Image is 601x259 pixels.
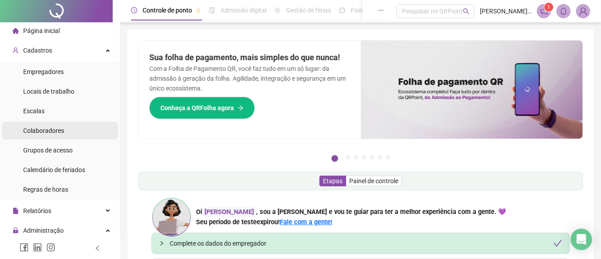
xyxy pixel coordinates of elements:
a: Fale com a gente! [280,218,332,226]
button: 5 [370,155,374,160]
span: dashboard [339,7,345,13]
span: Gestão de férias [286,7,331,14]
span: notification [540,7,548,15]
button: 6 [378,155,382,160]
span: Colaboradores [23,127,64,134]
img: banner%2F8d14a306-6205-4263-8e5b-06e9a85ad873.png [361,41,583,139]
span: Locais de trabalho [23,88,74,95]
div: Complete os dados do empregadorcheck [152,233,569,254]
span: user-add [12,47,19,53]
h2: Sua folha de pagamento, mais simples do que nunca! [149,51,350,64]
span: Regras de horas [23,186,68,193]
span: Painel do DP [351,7,385,14]
span: Escalas [23,107,45,115]
span: Calendário de feriados [23,166,85,173]
span: Relatórios [23,207,51,214]
span: search [463,8,470,15]
span: sun [274,7,281,13]
span: instagram [46,243,55,252]
span: check [553,239,562,248]
span: collapsed [159,241,164,246]
span: file-done [209,7,215,13]
span: linkedin [33,243,42,252]
span: Página inicial [23,27,60,34]
span: Cadastros [23,47,52,54]
span: Grupos de acesso [23,147,73,154]
span: Controle de ponto [143,7,192,14]
button: 2 [346,155,350,160]
button: 1 [331,155,338,162]
span: Seu período de teste [196,218,257,226]
span: Painel de controle [349,177,398,185]
span: ellipsis [378,7,384,13]
div: Oi , sou a [PERSON_NAME] e vou te guiar para ter a melhor experiência com a gente. 💜 [196,207,506,217]
span: expirou [257,218,278,226]
img: 94152 [576,4,590,18]
span: lock [12,227,19,234]
span: Administração [23,227,64,234]
span: 1 [548,4,551,10]
img: ana-icon.cad42e3e8b8746aecfa2.png [151,197,192,237]
button: 4 [362,155,366,160]
button: Conheça a QRFolha agora [149,97,255,119]
button: 7 [386,155,390,160]
div: Complete os dados do empregador [170,238,562,248]
span: Empregadores [23,68,64,75]
span: home [12,28,19,34]
sup: 1 [544,3,553,12]
span: pushpin [196,8,201,13]
div: [PERSON_NAME] [202,207,256,217]
span: clock-circle [131,7,137,13]
p: Com a Folha de Pagamento QR, você faz tudo em um só lugar: da admissão à geração da folha. Agilid... [149,64,350,93]
span: arrow-right [237,105,244,111]
span: Admissão digital [221,7,266,14]
span: left [94,245,101,251]
div: ! [196,217,506,227]
span: facebook [20,243,29,252]
span: bell [560,7,568,15]
div: Open Intercom Messenger [571,229,592,250]
span: Etapas [323,177,343,185]
span: file [12,208,19,214]
span: Conheça a QRFolha agora [160,103,234,113]
button: 3 [354,155,358,160]
span: [PERSON_NAME] - CLINICA FFAZ [480,6,531,16]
